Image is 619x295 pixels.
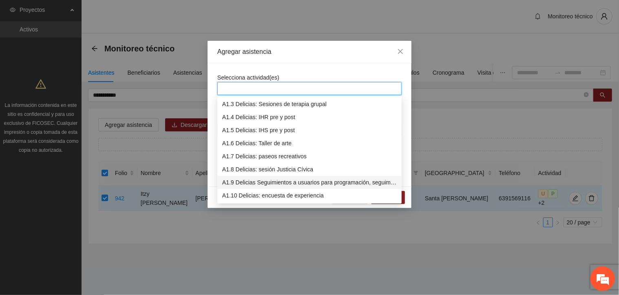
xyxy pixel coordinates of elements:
[222,139,397,148] div: A1.6 Delicias: Taller de arte
[217,124,402,137] div: A1.5 Delicias: IHS pre y post
[217,74,279,81] span: Selecciona actividad(es)
[397,48,404,55] span: close
[217,163,402,176] div: A1.8 Delicias: sesión Justicia Cívica
[222,178,397,187] div: A1.9 Delicias Seguimientos a usuarios para programación, seguimiento y canalización.
[222,100,397,109] div: A1.3 Delicias: Sesiones de terapia grupal
[217,189,402,202] div: A1.10 Delicias: encuesta de experiencia
[222,113,397,122] div: A1.4 Delicias: IHR pre y post
[217,111,402,124] div: A1.4 Delicias: IHR pre y post
[217,150,402,163] div: A1.7 Delicias: paseos recreativos
[217,137,402,150] div: A1.6 Delicias: Taller de arte
[217,47,402,56] div: Agregar asistencia
[222,152,397,161] div: A1.7 Delicias: paseos recreativos
[20,111,139,194] span: No hay ninguna conversación en curso
[217,176,402,189] div: A1.9 Delicias Seguimientos a usuarios para programación, seguimiento y canalización.
[217,98,402,111] div: A1.3 Delicias: Sesiones de terapia grupal
[42,42,137,52] div: Conversaciones
[222,165,397,174] div: A1.8 Delicias: sesión Justicia Cívica
[222,191,397,200] div: A1.10 Delicias: encuesta de experiencia
[222,126,397,135] div: A1.5 Delicias: IHS pre y post
[389,41,411,63] button: Close
[44,206,116,222] div: Chatear ahora
[134,4,153,24] div: Minimizar ventana de chat en vivo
